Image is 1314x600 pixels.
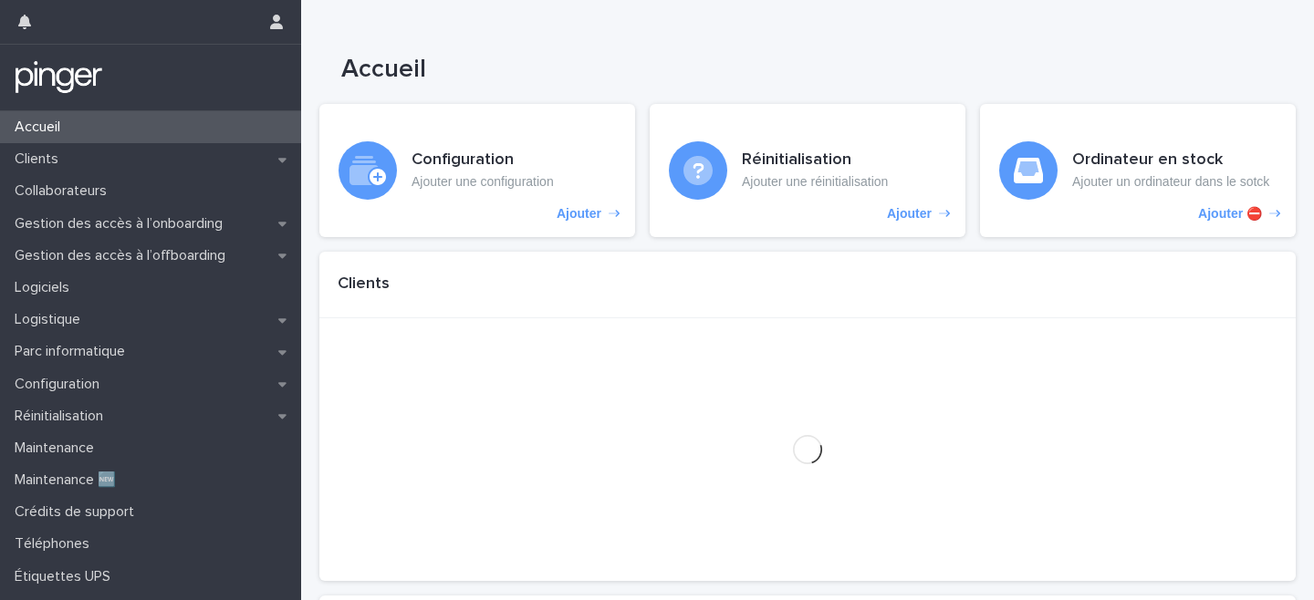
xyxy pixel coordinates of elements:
img: mTgBEunGTSyRkCgitkcU [15,59,103,96]
p: Étiquettes UPS [7,568,125,585]
h3: Ordinateur en stock [1072,150,1269,171]
p: Ajouter [887,206,932,222]
p: Ajouter une configuration [412,174,554,190]
p: Ajouter une réinitialisation [742,174,888,190]
h1: Clients [338,274,390,295]
h1: Accueil [341,55,1230,86]
p: Collaborateurs [7,182,121,200]
a: Ajouter ⛔️ [980,104,1296,237]
p: Réinitialisation [7,408,118,425]
h3: Réinitialisation [742,150,888,171]
p: Logiciels [7,279,84,296]
p: Configuration [7,376,114,393]
p: Gestion des accès à l’offboarding [7,247,240,264]
p: Téléphones [7,535,104,553]
p: Maintenance 🆕 [7,471,130,489]
p: Maintenance [7,440,109,457]
p: Clients [7,150,73,168]
p: Parc informatique [7,343,140,360]
p: Ajouter [557,206,601,222]
a: Ajouter [650,104,965,237]
p: Ajouter un ordinateur dans le sotck [1072,174,1269,190]
p: Gestion des accès à l’onboarding [7,215,237,233]
p: Accueil [7,119,75,136]
p: Crédits de support [7,503,149,521]
a: Ajouter [319,104,635,237]
p: Logistique [7,311,95,328]
h3: Configuration [412,150,554,171]
p: Ajouter ⛔️ [1198,206,1262,222]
